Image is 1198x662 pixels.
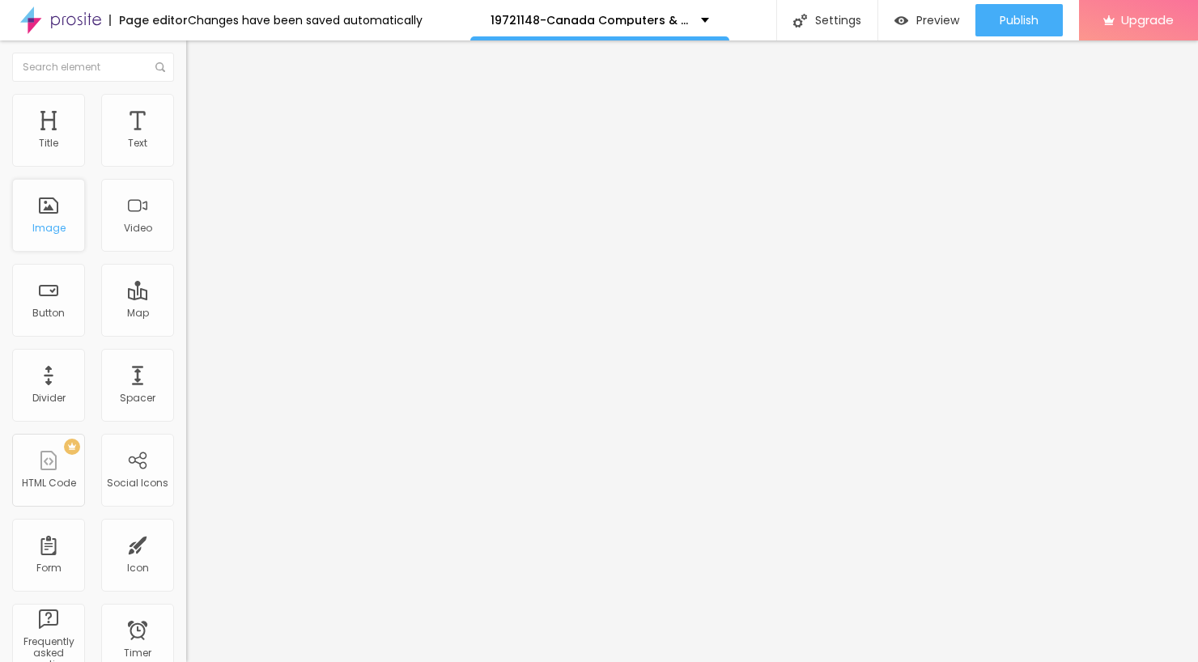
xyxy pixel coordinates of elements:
input: Search element [12,53,174,82]
button: Publish [975,4,1063,36]
div: Title [39,138,58,149]
div: Image [32,223,66,234]
span: Publish [1000,14,1039,27]
div: HTML Code [22,477,76,489]
div: Divider [32,393,66,404]
div: Changes have been saved automatically [188,15,423,26]
div: Text [128,138,147,149]
div: Video [124,223,152,234]
p: 19721148-Canada Computers & Electronics [491,15,689,26]
div: Social Icons [107,477,168,489]
div: Timer [124,647,151,659]
div: Page editor [109,15,188,26]
span: Upgrade [1121,13,1174,27]
img: Icone [793,14,807,28]
img: Icone [155,62,165,72]
img: view-1.svg [894,14,908,28]
div: Button [32,308,65,319]
div: Spacer [120,393,155,404]
span: Preview [916,14,959,27]
iframe: Editor [186,40,1198,662]
div: Icon [127,562,149,574]
button: Preview [878,4,975,36]
div: Form [36,562,62,574]
div: Map [127,308,149,319]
